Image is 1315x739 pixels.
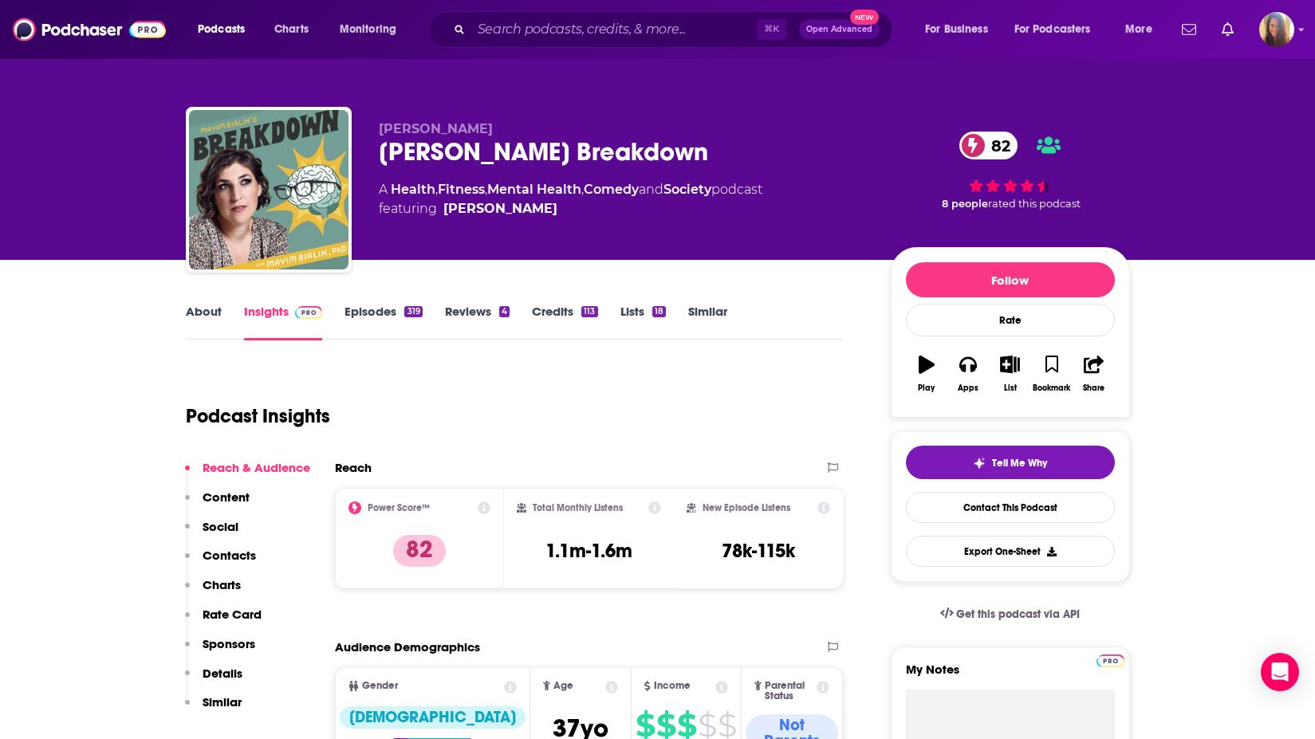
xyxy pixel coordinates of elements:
[203,607,262,622] p: Rate Card
[906,345,947,403] button: Play
[757,19,786,40] span: ⌘ K
[654,681,691,691] span: Income
[1125,18,1152,41] span: More
[927,595,1093,634] a: Get this podcast via API
[185,636,255,666] button: Sponsors
[443,199,557,218] a: Mayim Bialik
[1259,12,1294,47] span: Logged in as AHartman333
[581,182,584,197] span: ,
[581,306,597,317] div: 113
[445,304,510,340] a: Reviews4
[185,577,241,607] button: Charts
[485,182,487,197] span: ,
[335,460,372,475] h2: Reach
[925,18,988,41] span: For Business
[906,492,1115,523] a: Contact This Podcast
[973,457,986,470] img: tell me why sparkle
[1096,654,1124,667] img: Podchaser Pro
[722,539,795,563] h3: 78k-115k
[1073,345,1114,403] button: Share
[185,666,242,695] button: Details
[1031,345,1073,403] button: Bookmark
[198,18,245,41] span: Podcasts
[340,18,396,41] span: Monitoring
[335,639,480,654] h2: Audience Demographics
[189,110,348,269] img: Mayim Bialik's Breakdown
[959,132,1018,159] a: 82
[203,519,238,534] p: Social
[13,14,166,45] img: Podchaser - Follow, Share and Rate Podcasts
[203,694,242,710] p: Similar
[1259,12,1294,47] img: User Profile
[958,383,978,393] div: Apps
[203,577,241,592] p: Charts
[891,121,1130,220] div: 82 8 peoplerated this podcast
[203,489,250,505] p: Content
[185,607,262,636] button: Rate Card
[244,304,323,340] a: InsightsPodchaser Pro
[906,536,1115,567] button: Export One-Sheet
[274,18,309,41] span: Charts
[187,17,266,42] button: open menu
[947,345,989,403] button: Apps
[329,17,417,42] button: open menu
[906,662,1115,690] label: My Notes
[404,306,422,317] div: 319
[487,182,581,197] a: Mental Health
[499,306,510,317] div: 4
[1004,17,1114,42] button: open menu
[718,713,736,738] span: $
[379,199,762,218] span: featuring
[975,132,1018,159] span: 82
[620,304,666,340] a: Lists18
[1259,12,1294,47] button: Show profile menu
[379,180,762,218] div: A podcast
[553,681,573,691] span: Age
[677,713,696,738] span: $
[989,345,1030,403] button: List
[379,121,493,136] span: [PERSON_NAME]
[186,304,222,340] a: About
[688,304,727,340] a: Similar
[1033,383,1070,393] div: Bookmark
[203,636,255,651] p: Sponsors
[906,262,1115,297] button: Follow
[1114,17,1172,42] button: open menu
[185,694,242,724] button: Similar
[264,17,318,42] a: Charts
[1261,653,1299,691] div: Open Intercom Messenger
[906,446,1115,479] button: tell me why sparkleTell Me Why
[203,548,256,563] p: Contacts
[185,548,256,577] button: Contacts
[584,182,639,197] a: Comedy
[368,502,430,513] h2: Power Score™
[942,198,988,210] span: 8 people
[992,457,1047,470] span: Tell Me Why
[906,304,1115,336] div: Rate
[636,713,655,738] span: $
[532,304,597,340] a: Credits113
[545,539,632,563] h3: 1.1m-1.6m
[1215,16,1240,43] a: Show notifications dropdown
[340,706,526,729] div: [DEMOGRAPHIC_DATA]
[185,519,238,548] button: Social
[799,20,880,39] button: Open AdvancedNew
[186,404,330,428] h1: Podcast Insights
[1083,383,1104,393] div: Share
[391,182,435,197] a: Health
[533,502,623,513] h2: Total Monthly Listens
[471,17,757,42] input: Search podcasts, credits, & more...
[914,17,1008,42] button: open menu
[185,489,250,519] button: Content
[656,713,675,738] span: $
[703,502,790,513] h2: New Episode Listens
[956,607,1080,621] span: Get this podcast via API
[1014,18,1091,41] span: For Podcasters
[435,182,438,197] span: ,
[1175,16,1203,43] a: Show notifications dropdown
[1004,383,1017,393] div: List
[850,10,879,25] span: New
[806,26,872,33] span: Open Advanced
